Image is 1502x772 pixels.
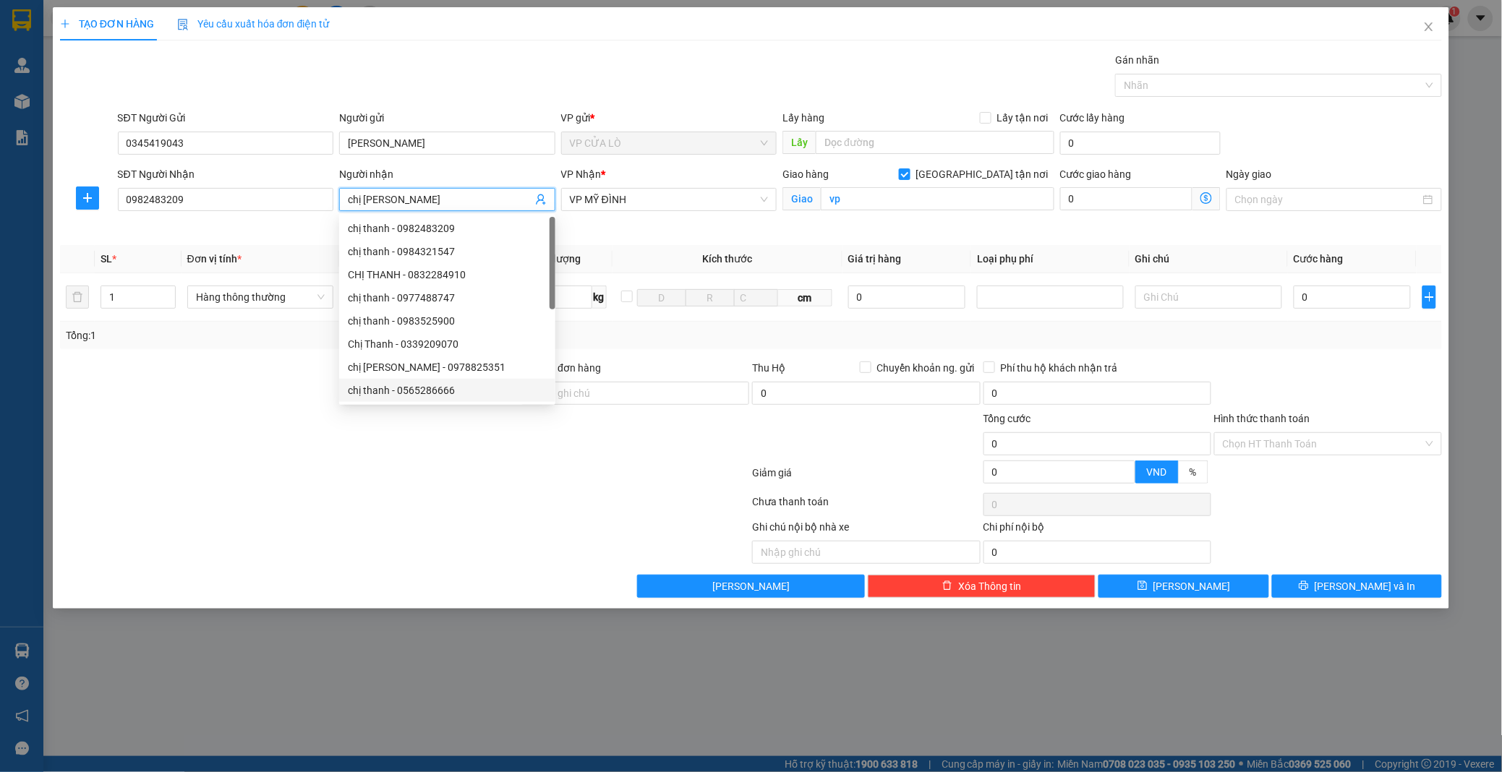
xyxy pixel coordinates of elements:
[778,289,832,306] span: cm
[712,578,790,594] span: [PERSON_NAME]
[561,110,777,126] div: VP gửi
[76,186,99,210] button: plus
[570,189,769,210] span: VP MỸ ĐÌNH
[848,286,966,309] input: 0
[60,19,70,29] span: plus
[521,382,749,405] input: Ghi chú đơn hàng
[196,286,325,308] span: Hàng thông thường
[1214,413,1310,424] label: Hình thức thanh toán
[348,290,547,306] div: chị thanh - 0977488747
[177,18,330,30] span: Yêu cầu xuất hóa đơn điện tử
[1294,253,1344,265] span: Cước hàng
[187,253,242,265] span: Đơn vị tính
[561,168,602,180] span: VP Nhận
[339,110,555,126] div: Người gửi
[1115,54,1159,66] label: Gán nhãn
[1135,286,1282,309] input: Ghi Chú
[816,131,1054,154] input: Dọc đường
[1226,168,1272,180] label: Ngày giao
[1060,187,1192,210] input: Cước giao hàng
[348,267,547,283] div: CHỊ THANH - 0832284910
[339,263,555,286] div: CHỊ THANH - 0832284910
[995,360,1124,376] span: Phí thu hộ khách nhận trả
[1409,7,1449,48] button: Close
[101,253,112,265] span: SL
[871,360,981,376] span: Chuyển khoản ng. gửi
[348,336,547,352] div: Chị Thanh - 0339209070
[339,166,555,182] div: Người nhận
[983,413,1031,424] span: Tổng cước
[1153,578,1231,594] span: [PERSON_NAME]
[958,578,1021,594] span: Xóa Thông tin
[1235,192,1421,207] input: Ngày giao
[1299,580,1309,592] span: printer
[339,333,555,356] div: Chị Thanh - 0339209070
[60,18,154,30] span: TẠO ĐƠN HÀNG
[339,309,555,333] div: chị thanh - 0983525900
[782,131,816,154] span: Lấy
[348,359,547,375] div: chị [PERSON_NAME] - 0978825351
[821,187,1054,210] input: Giao tận nơi
[118,110,334,126] div: SĐT Người Gửi
[782,187,821,210] span: Giao
[1422,286,1436,309] button: plus
[77,192,98,204] span: plus
[971,245,1130,273] th: Loại phụ phí
[991,110,1054,126] span: Lấy tận nơi
[339,217,555,240] div: chị thanh - 0982483209
[1060,132,1221,155] input: Cước lấy hàng
[1060,112,1125,124] label: Cước lấy hàng
[1190,466,1197,478] span: %
[535,194,547,205] span: user-add
[66,327,580,343] div: Tổng: 1
[782,112,824,124] span: Lấy hàng
[41,12,145,59] strong: CHUYỂN PHÁT NHANH AN PHÚ QUÝ
[7,78,34,150] img: logo
[118,166,334,182] div: SĐT Người Nhận
[1315,578,1416,594] span: [PERSON_NAME] và In
[1272,575,1442,598] button: printer[PERSON_NAME] và In
[570,132,769,154] span: VP CỬA LÒ
[177,19,189,30] img: icon
[752,519,980,541] div: Ghi chú nội bộ nhà xe
[348,244,547,260] div: chị thanh - 0984321547
[734,289,778,306] input: C
[637,575,865,598] button: [PERSON_NAME]
[66,286,89,309] button: delete
[592,286,607,309] span: kg
[339,240,555,263] div: chị thanh - 0984321547
[339,286,555,309] div: chị thanh - 0977488747
[339,379,555,402] div: chị thanh - 0565286666
[1423,21,1435,33] span: close
[910,166,1054,182] span: [GEOGRAPHIC_DATA] tận nơi
[521,362,601,374] label: Ghi chú đơn hàng
[751,494,981,519] div: Chưa thanh toán
[1200,192,1212,204] span: dollar-circle
[686,289,735,306] input: R
[1098,575,1268,598] button: save[PERSON_NAME]
[348,313,547,329] div: chị thanh - 0983525900
[348,220,547,236] div: chị thanh - 0982483209
[848,253,902,265] span: Giá trị hàng
[1147,466,1167,478] span: VND
[339,356,555,379] div: chị thanh lam - 0978825351
[751,465,981,490] div: Giảm giá
[752,541,980,564] input: Nhập ghi chú
[1423,291,1435,303] span: plus
[752,362,785,374] span: Thu Hộ
[782,168,829,180] span: Giao hàng
[1060,168,1132,180] label: Cước giao hàng
[868,575,1096,598] button: deleteXóa Thông tin
[348,382,547,398] div: chị thanh - 0565286666
[702,253,752,265] span: Kích thước
[1138,580,1148,592] span: save
[1130,245,1288,273] th: Ghi chú
[983,519,1211,541] div: Chi phí nội bộ
[637,289,686,306] input: D
[36,61,147,111] span: [GEOGRAPHIC_DATA], [GEOGRAPHIC_DATA] ↔ [GEOGRAPHIC_DATA]
[942,580,952,592] span: delete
